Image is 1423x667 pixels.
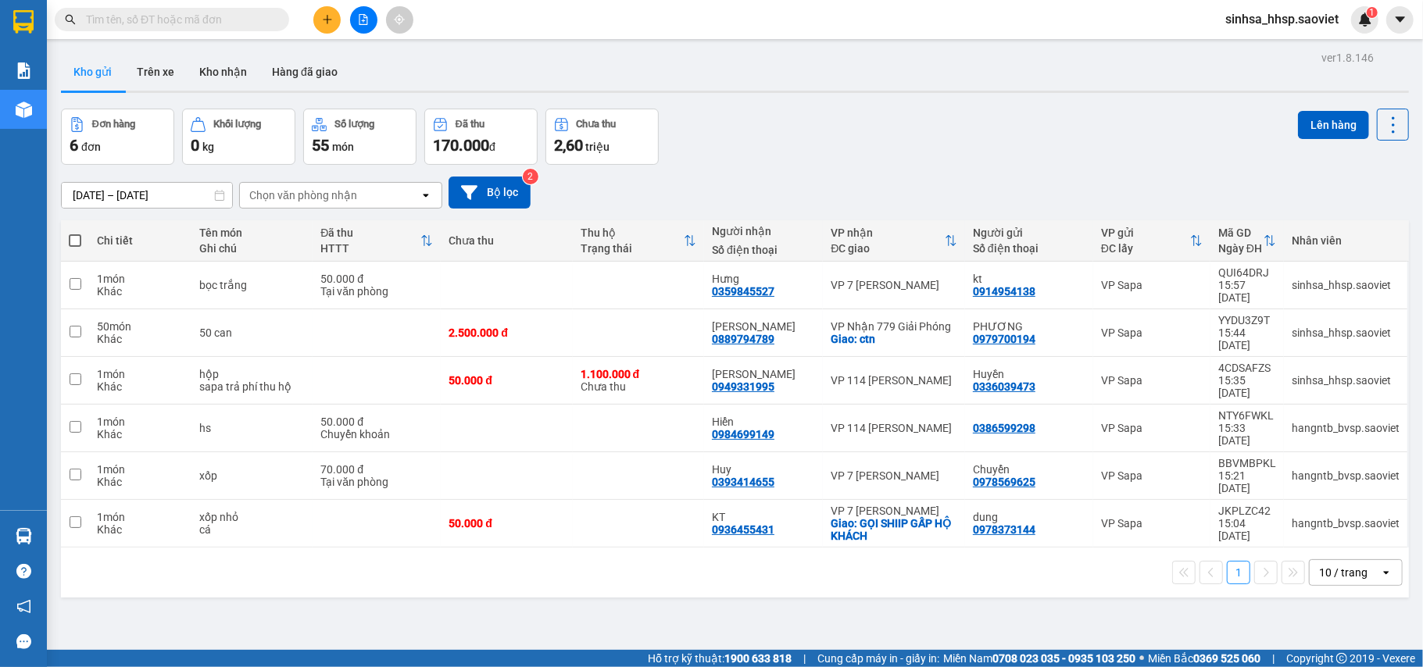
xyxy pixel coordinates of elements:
div: xốp [199,469,305,482]
img: warehouse-icon [16,528,32,544]
div: VP 7 [PERSON_NAME] [831,505,957,517]
div: 1 món [97,463,184,476]
div: kt [973,273,1085,285]
img: logo-vxr [13,10,34,34]
div: Chưa thu [577,119,617,130]
div: Khác [97,523,184,536]
div: Tại văn phòng [320,476,433,488]
div: xốp nhỏ [199,511,305,523]
div: Người nhận [712,225,815,237]
div: Khác [97,333,184,345]
div: Chưa thu [449,234,564,247]
div: 10 / trang [1319,565,1368,580]
div: 2.500.000 đ [449,326,564,339]
button: Kho nhận [187,53,259,91]
span: 1 [1369,7,1375,18]
button: Đơn hàng6đơn [61,109,174,165]
button: Kho gửi [61,53,124,91]
div: KT [712,511,815,523]
span: kg [202,141,214,153]
div: Số điện thoại [712,244,815,256]
span: | [803,650,806,667]
div: sapa trả phí thu hộ [199,380,305,393]
th: Toggle SortBy [823,220,965,262]
img: icon-new-feature [1358,12,1372,27]
div: 50.000 đ [449,374,564,387]
span: ⚪️ [1139,655,1144,662]
div: Hưng [712,273,815,285]
div: ver 1.8.146 [1321,49,1374,66]
div: Khác [97,428,184,441]
button: file-add [350,6,377,34]
div: Chuyển [973,463,1085,476]
input: Select a date range. [62,183,232,208]
div: Khác [97,476,184,488]
div: hs [199,422,305,434]
div: Chưa thu [581,368,696,393]
div: 0978373144 [973,523,1035,536]
span: caret-down [1393,12,1407,27]
div: cá [199,523,305,536]
div: VP Sapa [1101,279,1203,291]
button: Đã thu170.000đ [424,109,538,165]
div: Khối lượng [213,119,261,130]
div: VP Sapa [1101,326,1203,339]
div: 0984699149 [712,428,774,441]
strong: 0369 525 060 [1193,652,1260,665]
span: search [65,14,76,25]
div: 0914954138 [973,285,1035,298]
div: Tại văn phòng [320,285,433,298]
button: 1 [1227,561,1250,584]
div: 1 món [97,273,184,285]
div: 0979700194 [973,333,1035,345]
div: 1 món [97,368,184,380]
span: 6 [70,136,78,155]
div: Khác [97,380,184,393]
div: 50.000 đ [320,273,433,285]
div: VP Sapa [1101,374,1203,387]
span: đơn [81,141,101,153]
th: Toggle SortBy [313,220,441,262]
div: NTY6FWKL [1218,409,1276,422]
div: 0393414655 [712,476,774,488]
div: 0336039473 [973,380,1035,393]
div: Chuyển khoản [320,428,433,441]
div: VP 114 [PERSON_NAME] [831,374,957,387]
div: VP 7 [PERSON_NAME] [831,469,957,482]
div: Giao: ctn [831,333,957,345]
div: hộp [199,368,305,380]
strong: 1900 633 818 [724,652,792,665]
div: JKPLZC42 [1218,505,1276,517]
div: QUI64DRJ [1218,266,1276,279]
div: VP 114 [PERSON_NAME] [831,422,957,434]
div: Ghi chú [199,242,305,255]
div: Chi tiết [97,234,184,247]
sup: 2 [523,169,538,184]
div: 4CDSAFZS [1218,362,1276,374]
div: VP Sapa [1101,422,1203,434]
div: Hiển [712,416,815,428]
div: Số lượng [334,119,374,130]
div: VP Sapa [1101,469,1203,482]
div: VP Sapa [1101,517,1203,530]
div: VP 7 [PERSON_NAME] [831,279,957,291]
th: Toggle SortBy [1210,220,1284,262]
div: Đã thu [456,119,484,130]
div: Người gửi [973,226,1085,239]
button: caret-down [1386,6,1414,34]
div: 15:44 [DATE] [1218,326,1276,351]
div: 15:57 [DATE] [1218,279,1276,304]
img: solution-icon [16,62,32,79]
button: Trên xe [124,53,187,91]
span: Miền Nam [943,650,1135,667]
div: Đơn hàng [92,119,135,130]
span: | [1272,650,1275,667]
div: Giao: GỌI SHIIP GẤP HỘ KHÁCH [831,517,957,542]
div: VP Nhận 779 Giải Phóng [831,320,957,333]
div: 0359845527 [712,285,774,298]
div: Số điện thoại [973,242,1085,255]
div: sinhsa_hhsp.saoviet [1292,279,1400,291]
span: plus [322,14,333,25]
div: Nhân viên [1292,234,1400,247]
button: Hàng đã giao [259,53,350,91]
